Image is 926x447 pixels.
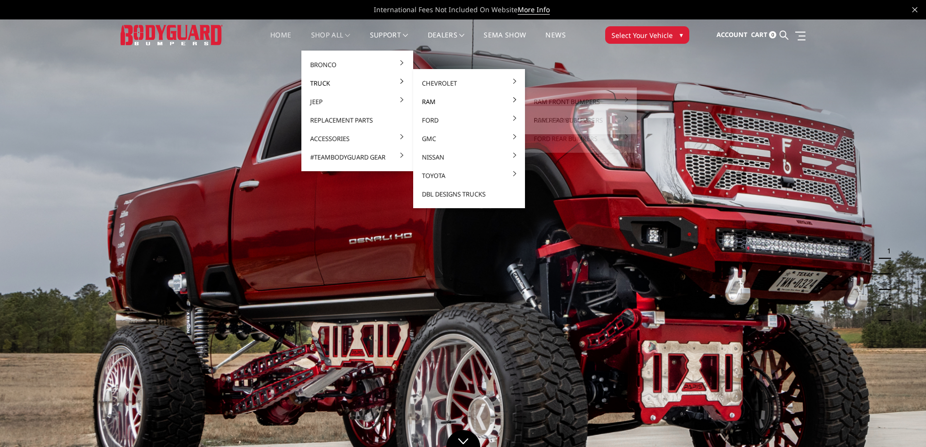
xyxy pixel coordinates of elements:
a: Dealers [428,32,465,51]
a: Accessories [305,129,409,148]
button: 1 of 5 [881,243,891,259]
a: GMC [417,129,521,148]
a: DBL Designs Trucks [417,185,521,203]
a: Account [716,22,748,48]
button: Select Your Vehicle [605,26,689,44]
a: Ford Rear Bumpers [529,129,633,148]
img: BODYGUARD BUMPERS [121,25,223,45]
a: News [545,32,565,51]
a: Jeep [305,92,409,111]
a: SEMA Show [484,32,526,51]
a: Replacement Parts [305,111,409,129]
span: ▾ [680,30,683,40]
span: Cart [751,30,768,39]
button: 4 of 5 [881,290,891,305]
span: Account [716,30,748,39]
span: 0 [769,31,776,38]
a: More Info [518,5,550,15]
button: 2 of 5 [881,259,891,274]
a: Ford Front Bumpers [529,111,633,129]
a: Ram Front Bumpers [529,92,633,111]
a: Ram [417,92,521,111]
a: #TeamBodyguard Gear [305,148,409,166]
a: Toyota [417,166,521,185]
a: Ford [417,111,521,129]
a: Truck [305,74,409,92]
a: Home [270,32,291,51]
button: 5 of 5 [881,305,891,321]
a: shop all [311,32,350,51]
span: Select Your Vehicle [612,30,673,40]
a: Cart 0 [751,22,776,48]
a: Support [370,32,408,51]
a: Nissan [417,148,521,166]
button: 3 of 5 [881,274,891,290]
a: Bronco [305,55,409,74]
a: Click to Down [446,430,480,447]
a: Chevrolet [417,74,521,92]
